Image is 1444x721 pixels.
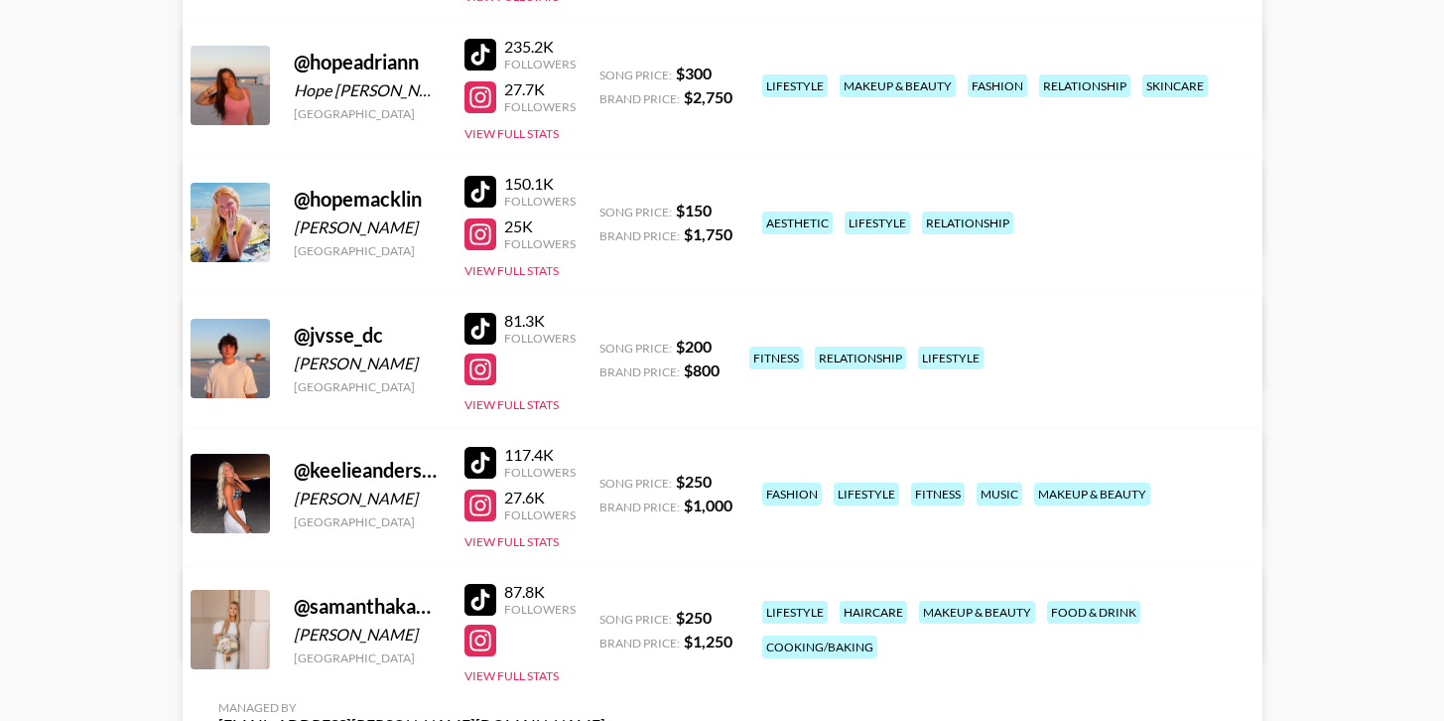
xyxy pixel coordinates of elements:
div: lifestyle [834,483,899,505]
div: fashion [762,483,822,505]
div: relationship [922,212,1013,234]
div: [PERSON_NAME] [294,354,441,373]
strong: $ 250 [676,472,712,491]
strong: $ 1,250 [684,632,732,650]
div: @ hopeadriann [294,50,441,74]
strong: $ 1,000 [684,496,732,514]
div: [GEOGRAPHIC_DATA] [294,514,441,529]
div: fashion [968,74,1027,97]
div: fitness [911,483,965,505]
div: lifestyle [762,74,828,97]
div: makeup & beauty [840,74,956,97]
div: [GEOGRAPHIC_DATA] [294,650,441,665]
div: haircare [840,601,907,624]
div: Followers [504,57,576,72]
span: Brand Price: [599,228,680,243]
div: Followers [504,507,576,522]
div: Hope [PERSON_NAME] [294,80,441,100]
strong: $ 2,750 [684,87,732,106]
div: 27.7K [504,79,576,99]
div: music [977,483,1022,505]
div: 235.2K [504,37,576,57]
button: View Full Stats [464,263,559,278]
div: [PERSON_NAME] [294,489,441,508]
div: Followers [504,465,576,480]
div: [PERSON_NAME] [294,217,441,237]
div: 27.6K [504,488,576,507]
strong: $ 250 [676,608,712,627]
div: skincare [1142,74,1208,97]
span: Song Price: [599,205,672,219]
div: Managed By [218,700,605,715]
span: Brand Price: [599,364,680,379]
div: Followers [504,99,576,114]
div: fitness [749,347,803,369]
div: 81.3K [504,311,576,331]
div: 87.8K [504,582,576,602]
div: aesthetic [762,212,833,234]
div: 150.1K [504,174,576,194]
div: Followers [504,194,576,209]
strong: $ 300 [676,64,712,82]
span: Song Price: [599,341,672,356]
div: @ hopemacklin [294,187,441,212]
span: Brand Price: [599,91,680,106]
div: [GEOGRAPHIC_DATA] [294,106,441,121]
div: 25K [504,216,576,236]
div: lifestyle [918,347,984,369]
div: @ samanthakayy21 [294,594,441,619]
div: @ jvsse_dc [294,323,441,348]
button: View Full Stats [464,668,559,683]
div: relationship [1039,74,1130,97]
div: makeup & beauty [1034,483,1150,505]
div: [PERSON_NAME] [294,625,441,645]
strong: $ 150 [676,201,712,219]
div: [GEOGRAPHIC_DATA] [294,379,441,394]
div: [GEOGRAPHIC_DATA] [294,243,441,258]
span: Song Price: [599,476,672,491]
span: Brand Price: [599,500,680,514]
div: makeup & beauty [919,601,1035,624]
button: View Full Stats [464,534,559,549]
div: food & drink [1047,601,1140,624]
strong: $ 1,750 [684,224,732,243]
div: @ keelieandersonn [294,458,441,483]
div: Followers [504,331,576,346]
div: Followers [504,602,576,617]
span: Song Price: [599,612,672,627]
button: View Full Stats [464,397,559,412]
strong: $ 800 [684,360,720,379]
div: Followers [504,236,576,251]
div: lifestyle [762,601,828,624]
button: View Full Stats [464,126,559,141]
span: Brand Price: [599,636,680,650]
strong: $ 200 [676,337,712,356]
div: cooking/baking [762,636,877,658]
div: lifestyle [845,212,910,234]
span: Song Price: [599,68,672,82]
div: 117.4K [504,445,576,465]
div: relationship [815,347,906,369]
